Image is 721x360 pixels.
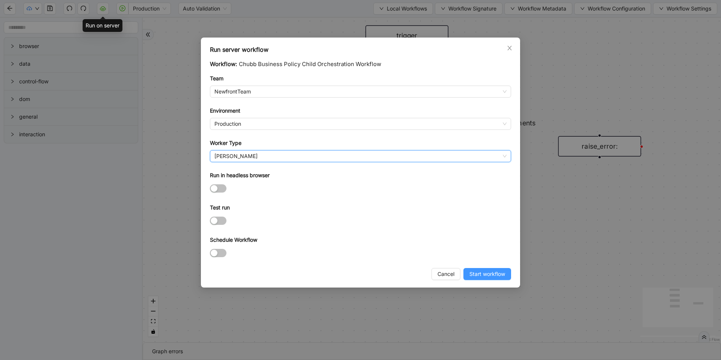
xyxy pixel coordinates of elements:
[431,268,460,280] button: Cancel
[463,268,511,280] button: Start workflow
[214,86,507,97] span: NewfrontTeam
[437,270,454,278] span: Cancel
[210,171,270,179] label: Run in headless browser
[214,118,507,130] span: Production
[214,151,507,162] span: Rothman
[210,139,241,147] label: Worker Type
[210,203,230,212] label: Test run
[210,217,226,225] button: Test run
[210,45,511,54] div: Run server workflow
[83,19,122,32] div: Run on server
[210,249,226,257] button: Schedule Workflow
[210,236,257,244] label: Schedule Workflow
[239,60,381,68] span: Chubb Business Policy Child Orchestration Workflow
[469,270,505,278] span: Start workflow
[210,74,223,83] label: Team
[210,60,237,68] span: Workflow:
[505,44,514,52] button: Close
[210,107,240,115] label: Environment
[210,184,226,193] button: Run in headless browser
[507,45,513,51] span: close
